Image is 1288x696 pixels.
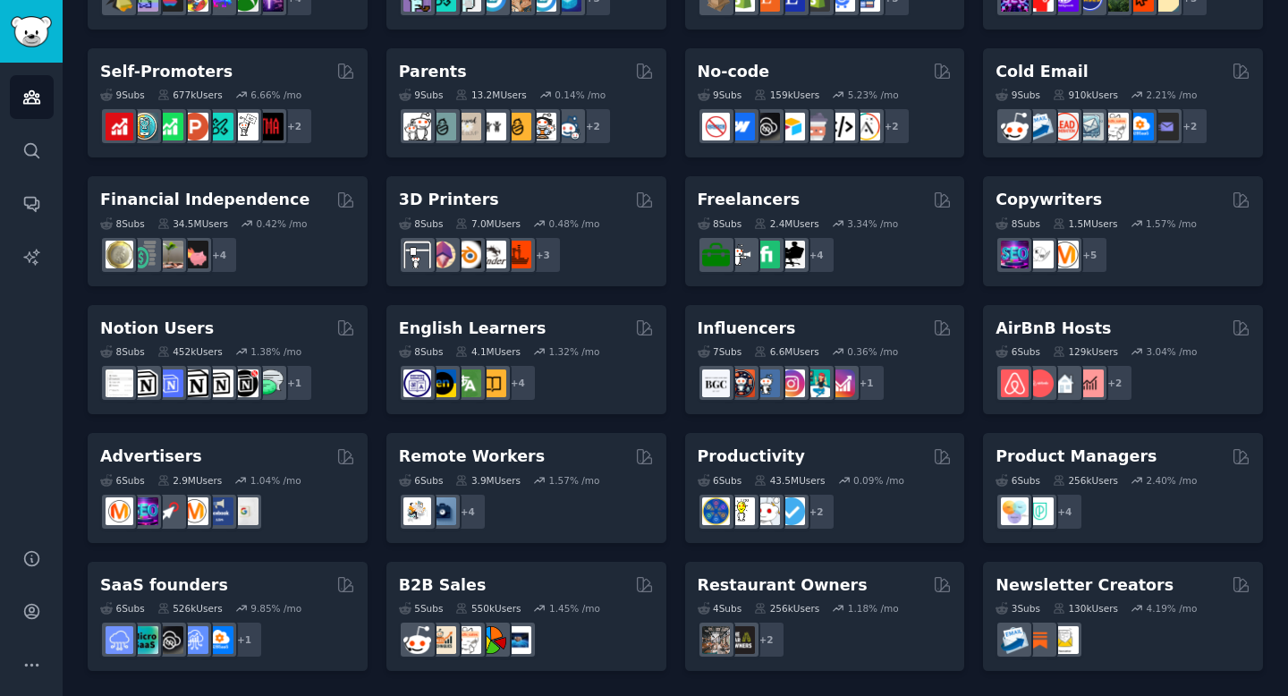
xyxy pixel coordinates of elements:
img: B2BSales [479,626,506,654]
img: 3Dmodeling [428,241,456,268]
img: ProductManagement [1001,497,1029,525]
img: FreeNotionTemplates [156,369,183,397]
img: rentalproperties [1051,369,1079,397]
div: 159k Users [754,89,819,101]
div: 256k Users [754,602,819,615]
div: + 2 [748,621,785,658]
div: + 4 [1046,493,1083,530]
div: 34.5M Users [157,217,228,230]
div: + 1 [275,364,313,402]
img: socialmedia [727,369,755,397]
img: Instagram [752,369,780,397]
div: 8 Sub s [100,217,145,230]
img: EmailOutreach [1151,113,1179,140]
div: 129k Users [1053,345,1118,358]
img: B2BSaaS [206,626,233,654]
div: 9 Sub s [399,89,444,101]
div: 1.04 % /mo [250,474,301,487]
img: sales [1001,113,1029,140]
img: B_2_B_Selling_Tips [504,626,531,654]
div: 8 Sub s [698,217,742,230]
div: 4 Sub s [698,602,742,615]
img: Fire [156,241,183,268]
img: toddlers [479,113,506,140]
img: Newsletters [1051,626,1079,654]
div: 677k Users [157,89,223,101]
img: advertising [181,497,208,525]
div: 1.38 % /mo [250,345,301,358]
img: 3Dprinting [403,241,431,268]
img: NoCodeMovement [827,113,855,140]
div: 1.18 % /mo [848,602,899,615]
div: 6 Sub s [399,474,444,487]
img: SingleParents [428,113,456,140]
div: 0.09 % /mo [853,474,904,487]
img: marketing [106,497,133,525]
img: PPC [156,497,183,525]
img: blender [453,241,481,268]
div: + 4 [798,236,835,274]
img: BestNotionTemplates [231,369,258,397]
img: Fiverr [752,241,780,268]
img: airbnb_hosts [1001,369,1029,397]
img: InstagramGrowthTips [827,369,855,397]
div: 8 Sub s [100,345,145,358]
div: + 2 [798,493,835,530]
div: 0.36 % /mo [847,345,898,358]
img: FacebookAds [206,497,233,525]
img: coldemail [1076,113,1104,140]
div: 7 Sub s [698,345,742,358]
img: daddit [403,113,431,140]
div: 6.66 % /mo [250,89,301,101]
img: BarOwners [727,626,755,654]
img: googleads [231,497,258,525]
img: AirBnBInvesting [1076,369,1104,397]
div: 6 Sub s [100,474,145,487]
h2: Copywriters [996,189,1102,211]
div: 550k Users [455,602,521,615]
img: youtubepromotion [106,113,133,140]
div: 1.5M Users [1053,217,1118,230]
img: fatFIRE [181,241,208,268]
div: 6.6M Users [754,345,819,358]
img: GummySearch logo [11,16,52,47]
div: + 1 [848,364,885,402]
img: UKPersonalFinance [106,241,133,268]
img: language_exchange [453,369,481,397]
img: beyondthebump [453,113,481,140]
h2: SaaS founders [100,574,228,597]
img: productivity [752,497,780,525]
h2: Financial Independence [100,189,309,211]
div: 3.34 % /mo [847,217,898,230]
div: 1.57 % /mo [1146,217,1197,230]
img: work [428,497,456,525]
div: 13.2M Users [455,89,526,101]
img: NotionGeeks [181,369,208,397]
img: NotionPromote [256,369,284,397]
img: RemoteJobs [403,497,431,525]
img: ProductMgmt [1026,497,1054,525]
img: selfpromotion [156,113,183,140]
img: webflow [727,113,755,140]
img: InstagramMarketing [777,369,805,397]
img: salestechniques [428,626,456,654]
img: Freelancers [777,241,805,268]
h2: Newsletter Creators [996,574,1174,597]
div: 0.48 % /mo [549,217,600,230]
img: NewParents [504,113,531,140]
h2: 3D Printers [399,189,499,211]
h2: Product Managers [996,446,1157,468]
img: Airtable [777,113,805,140]
img: LeadGeneration [1051,113,1079,140]
div: 5 Sub s [399,602,444,615]
img: FixMyPrint [504,241,531,268]
img: AirBnBHosts [1026,369,1054,397]
div: 256k Users [1053,474,1118,487]
div: 3 Sub s [996,602,1040,615]
img: alphaandbetausers [206,113,233,140]
div: 2.4M Users [754,217,819,230]
div: 6 Sub s [996,345,1040,358]
div: 4.19 % /mo [1146,602,1197,615]
h2: Cold Email [996,61,1088,83]
div: 0.14 % /mo [555,89,606,101]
